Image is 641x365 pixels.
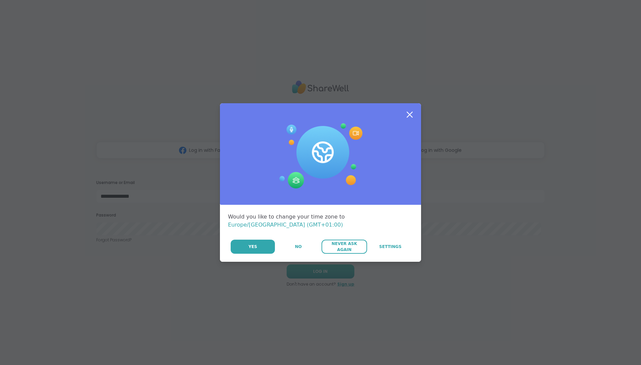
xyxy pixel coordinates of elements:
[276,240,321,254] button: No
[295,244,302,250] span: No
[228,222,343,228] span: Europe/[GEOGRAPHIC_DATA] (GMT+01:00)
[322,240,367,254] button: Never Ask Again
[231,240,275,254] button: Yes
[279,123,362,189] img: Session Experience
[379,244,402,250] span: Settings
[368,240,413,254] a: Settings
[248,244,257,250] span: Yes
[325,241,363,253] span: Never Ask Again
[228,213,413,229] div: Would you like to change your time zone to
